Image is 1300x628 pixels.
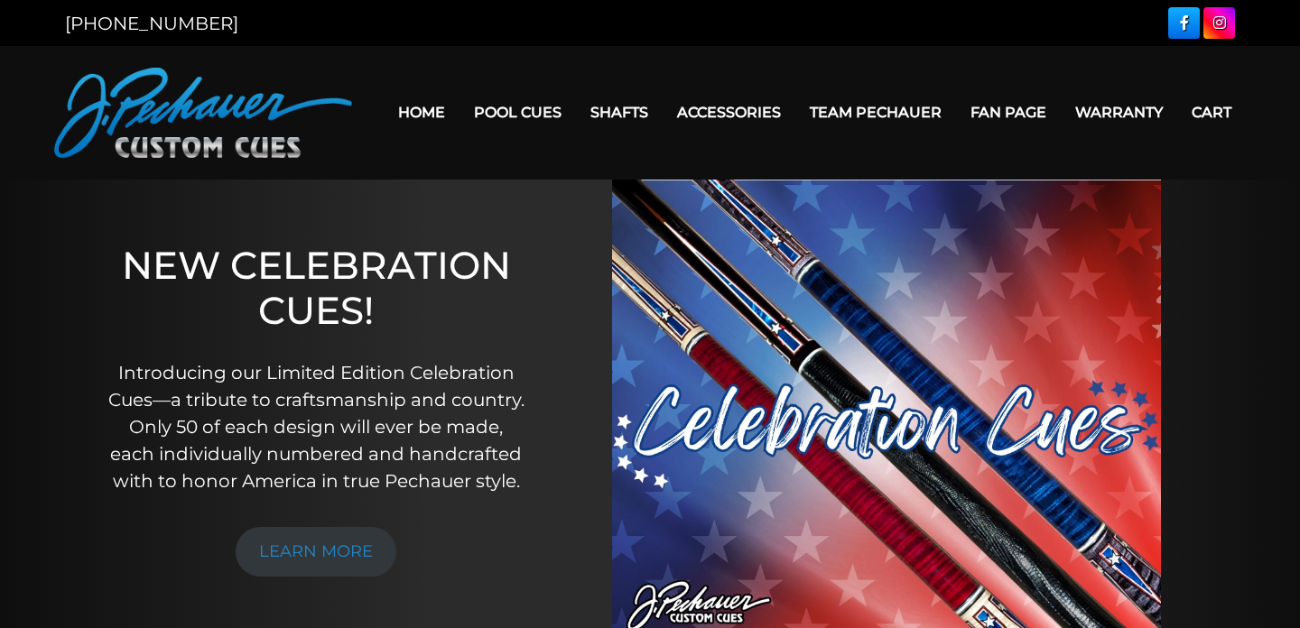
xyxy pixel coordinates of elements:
img: Pechauer Custom Cues [54,68,352,158]
a: Pool Cues [460,89,576,135]
a: Shafts [576,89,663,135]
h1: NEW CELEBRATION CUES! [107,243,525,334]
a: Warranty [1061,89,1177,135]
a: [PHONE_NUMBER] [65,13,238,34]
a: Fan Page [956,89,1061,135]
a: Home [384,89,460,135]
a: Accessories [663,89,795,135]
a: LEARN MORE [236,527,396,577]
p: Introducing our Limited Edition Celebration Cues—a tribute to craftsmanship and country. Only 50 ... [107,359,525,494]
a: Cart [1177,89,1246,135]
a: Team Pechauer [795,89,956,135]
